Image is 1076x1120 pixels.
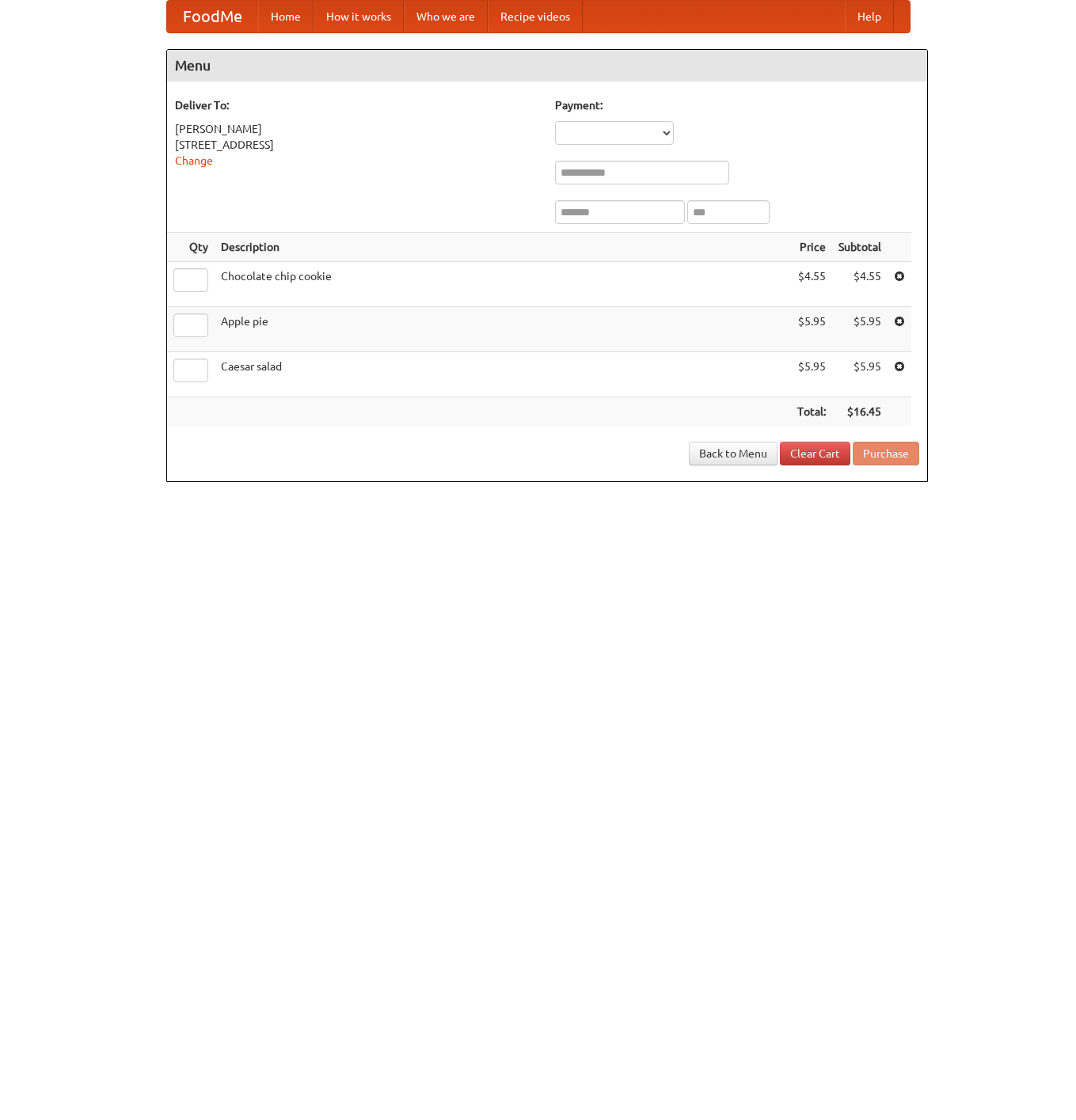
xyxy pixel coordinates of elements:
[791,307,832,352] td: $5.95
[175,154,213,167] a: Change
[780,442,850,465] a: Clear Cart
[832,307,888,352] td: $5.95
[175,137,539,153] div: [STREET_ADDRESS]
[488,1,583,32] a: Recipe videos
[791,397,832,427] th: Total:
[404,1,488,32] a: Who we are
[555,97,919,113] h5: Payment:
[215,307,791,352] td: Apple pie
[314,1,404,32] a: How it works
[845,1,894,32] a: Help
[832,397,888,427] th: $16.45
[791,262,832,307] td: $4.55
[832,233,888,262] th: Subtotal
[832,262,888,307] td: $4.55
[167,50,927,82] h4: Menu
[258,1,314,32] a: Home
[215,352,791,397] td: Caesar salad
[167,233,215,262] th: Qty
[791,233,832,262] th: Price
[689,442,778,465] a: Back to Menu
[853,442,919,465] button: Purchase
[175,97,539,113] h5: Deliver To:
[175,121,539,137] div: [PERSON_NAME]
[215,262,791,307] td: Chocolate chip cookie
[215,233,791,262] th: Description
[167,1,258,32] a: FoodMe
[791,352,832,397] td: $5.95
[832,352,888,397] td: $5.95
